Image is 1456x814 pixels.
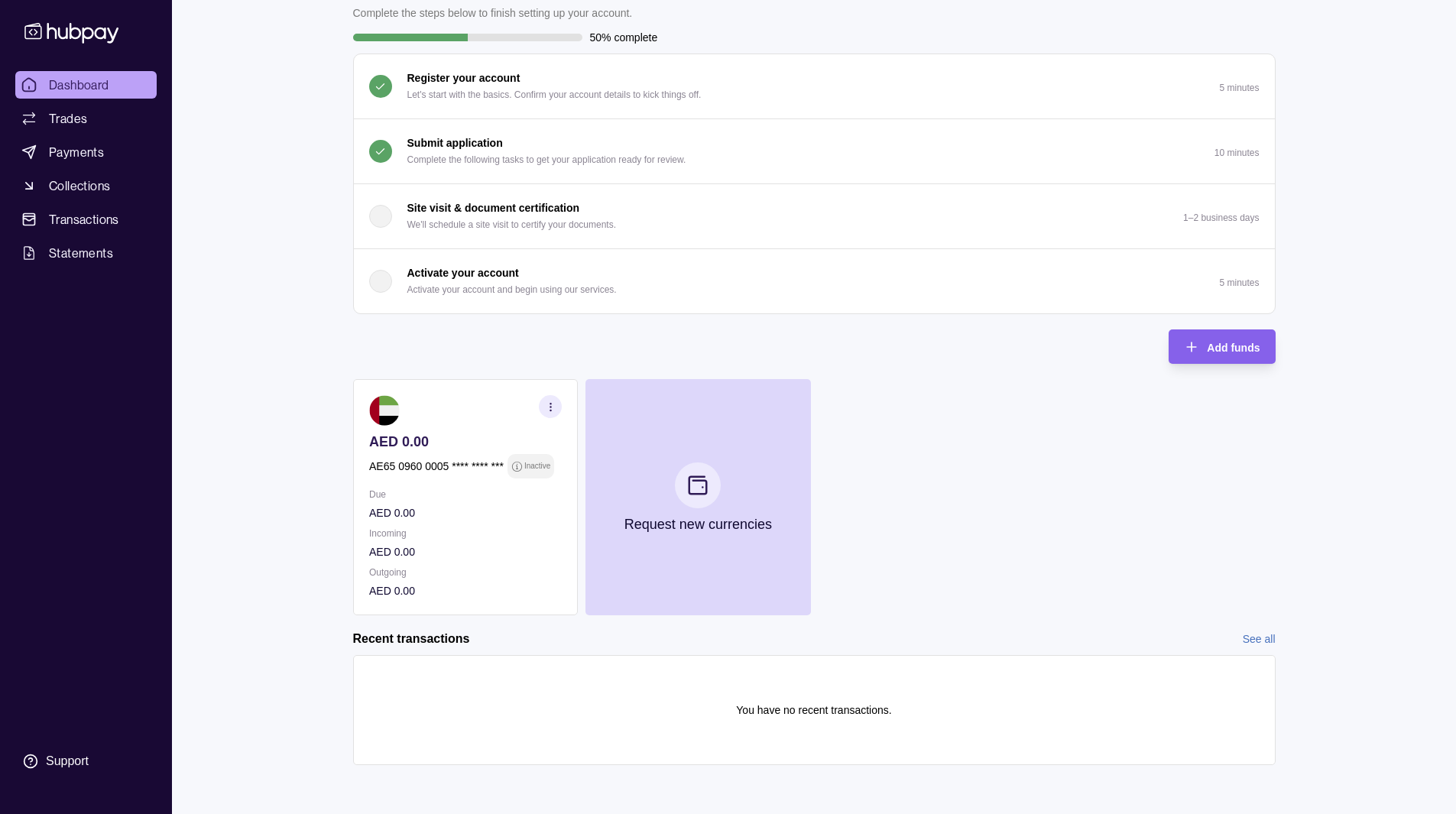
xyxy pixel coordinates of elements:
span: Dashboard [49,76,109,94]
p: We'll schedule a site visit to certify your documents. [407,216,617,233]
button: Add funds [1169,329,1275,364]
p: AED 0.00 [369,582,562,599]
button: Activate your account Activate your account and begin using our services.5 minutes [354,249,1275,313]
a: Support [15,745,157,777]
button: Register your account Let's start with the basics. Confirm your account details to kick things of... [354,54,1275,118]
span: Collections [49,177,110,195]
p: AED 0.00 [369,543,562,560]
p: 10 minutes [1214,148,1260,158]
button: Submit application Complete the following tasks to get your application ready for review.10 minutes [354,119,1275,183]
a: Trades [15,105,157,132]
p: Complete the following tasks to get your application ready for review. [407,151,686,168]
span: Statements [49,244,113,262]
a: Collections [15,172,157,199]
span: Transactions [49,210,119,229]
p: Inactive [524,458,550,475]
p: Due [369,486,562,503]
span: Add funds [1207,342,1260,354]
h2: Recent transactions [353,631,470,647]
p: Incoming [369,525,562,542]
p: Request new currencies [624,516,771,533]
p: 5 minutes [1219,277,1259,288]
a: See all [1243,631,1276,647]
p: Let's start with the basics. Confirm your account details to kick things off. [407,86,702,103]
p: AED 0.00 [369,504,562,521]
p: 50% complete [590,29,658,46]
a: Transactions [15,206,157,233]
a: Dashboard [15,71,157,99]
a: Payments [15,138,157,166]
p: Activate your account [407,264,519,281]
p: Complete the steps below to finish setting up your account. [353,5,633,21]
span: Payments [49,143,104,161]
img: ae [369,395,400,426]
p: 5 minutes [1219,83,1259,93]
p: AED 0.00 [369,433,562,450]
p: Site visit & document certification [407,199,580,216]
button: Request new currencies [585,379,810,615]
p: Activate your account and begin using our services. [407,281,617,298]
p: You have no recent transactions. [736,702,891,718]
p: Submit application [407,135,503,151]
span: Trades [49,109,87,128]
button: Site visit & document certification We'll schedule a site visit to certify your documents.1–2 bus... [354,184,1275,248]
p: Register your account [407,70,520,86]
div: Support [46,753,89,770]
a: Statements [15,239,157,267]
p: 1–2 business days [1183,212,1259,223]
p: Outgoing [369,564,562,581]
